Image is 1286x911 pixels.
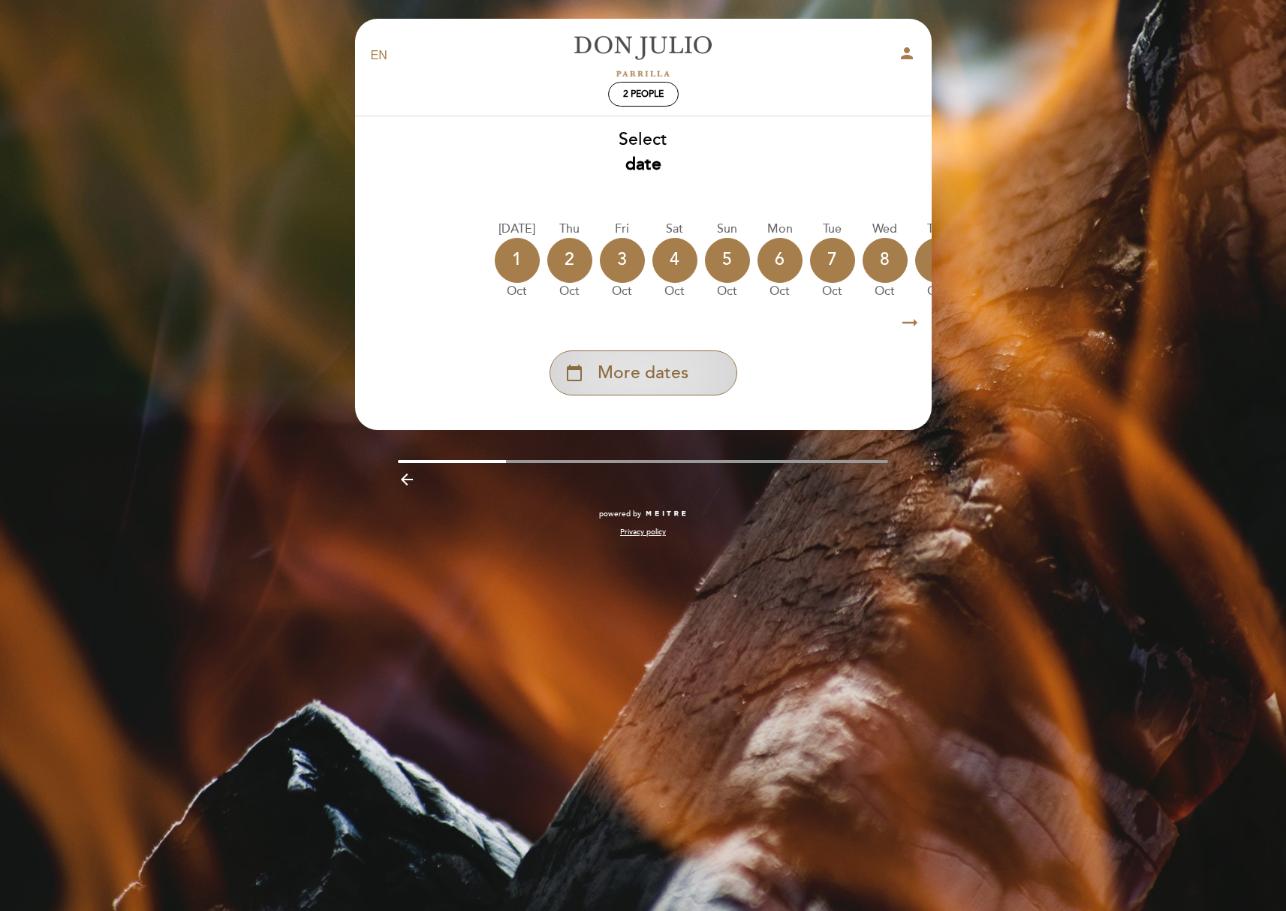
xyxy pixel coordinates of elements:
div: Oct [810,283,855,300]
a: powered by [599,509,688,519]
span: 2 people [623,89,664,100]
div: 8 [863,238,908,283]
div: Wed [863,221,908,238]
div: Thu [547,221,592,238]
div: 4 [652,238,697,283]
div: Tue [810,221,855,238]
div: Oct [652,283,697,300]
i: arrow_backward [398,471,416,489]
i: arrow_right_alt [899,307,921,339]
div: Oct [705,283,750,300]
div: Sat [652,221,697,238]
div: Select [354,128,932,177]
div: Oct [757,283,803,300]
i: person [898,44,916,62]
a: [PERSON_NAME] [550,35,737,77]
div: 9 [915,238,960,283]
div: [DATE] [495,221,540,238]
div: Fri [600,221,645,238]
div: Oct [915,283,960,300]
a: Privacy policy [620,527,666,537]
div: 1 [495,238,540,283]
div: 3 [600,238,645,283]
button: person [898,44,916,68]
div: Mon [757,221,803,238]
img: MEITRE [645,510,688,518]
div: Oct [863,283,908,300]
div: 6 [757,238,803,283]
span: More dates [598,361,688,386]
b: date [625,154,661,175]
div: Oct [495,283,540,300]
i: calendar_today [565,360,583,386]
div: Oct [547,283,592,300]
div: 7 [810,238,855,283]
div: Oct [600,283,645,300]
div: 2 [547,238,592,283]
div: 5 [705,238,750,283]
div: Thu [915,221,960,238]
div: Sun [705,221,750,238]
span: powered by [599,509,641,519]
